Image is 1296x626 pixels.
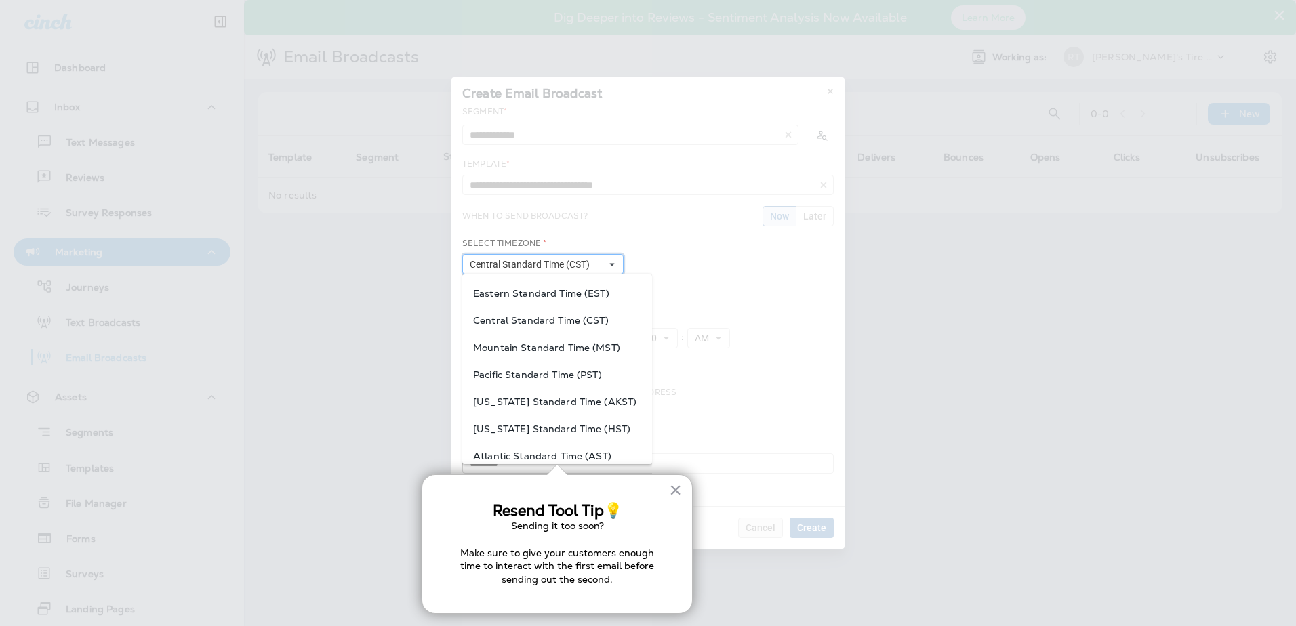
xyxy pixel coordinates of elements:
span: Central Standard Time (CST) [470,259,595,270]
p: Sending it too soon? [449,520,665,533]
span: Eastern Standard Time (EST) [473,288,641,299]
span: Pacific Standard Time (PST) [473,369,641,380]
span: [US_STATE] Standard Time (HST) [473,423,641,434]
h3: Resend Tool Tip💡 [449,502,665,520]
label: Select Timezone [462,238,546,249]
span: Central Standard Time (CST) [473,315,641,326]
span: Mountain Standard Time (MST) [473,342,641,353]
span: [US_STATE] Standard Time (AKST) [473,396,641,407]
p: Make sure to give your customers enough time to interact with the first email before sending out ... [449,547,665,587]
button: Close [669,479,682,501]
span: Atlantic Standard Time (AST) [473,451,641,461]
